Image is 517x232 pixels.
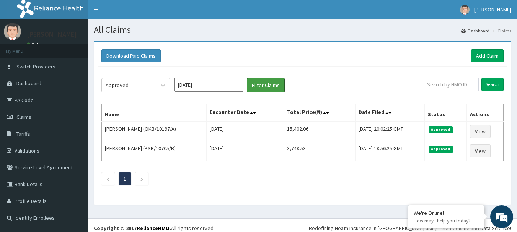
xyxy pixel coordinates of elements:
[126,4,144,22] div: Minimize live chat window
[124,175,126,182] a: Page 1 is your current page
[16,80,41,87] span: Dashboard
[414,217,479,224] p: How may I help you today?
[102,141,207,161] td: [PERSON_NAME] (KSB/10705/B)
[422,78,479,91] input: Search by HMO ID
[16,114,31,120] span: Claims
[471,49,504,62] a: Add Claim
[206,122,284,141] td: [DATE]
[425,104,467,122] th: Status
[27,42,45,47] a: Online
[206,104,284,122] th: Encounter Date
[414,209,479,216] div: We're Online!
[467,104,504,122] th: Actions
[106,175,110,182] a: Previous page
[284,104,356,122] th: Total Price(₦)
[174,78,243,92] input: Select Month and Year
[490,28,511,34] li: Claims
[206,141,284,161] td: [DATE]
[106,81,129,89] div: Approved
[309,224,511,232] div: Redefining Heath Insurance in [GEOGRAPHIC_DATA] using Telemedicine and Data Science!
[16,130,30,137] span: Tariffs
[140,175,144,182] a: Next page
[101,49,161,62] button: Download Paid Claims
[44,68,106,145] span: We're online!
[356,104,425,122] th: Date Filed
[461,28,489,34] a: Dashboard
[460,5,470,15] img: User Image
[429,126,453,133] span: Approved
[284,141,356,161] td: 3,748.53
[356,122,425,141] td: [DATE] 20:02:25 GMT
[102,122,207,141] td: [PERSON_NAME] (OKB/10197/A)
[429,146,453,153] span: Approved
[356,141,425,161] td: [DATE] 18:56:25 GMT
[137,225,170,232] a: RelianceHMO
[94,225,171,232] strong: Copyright © 2017 .
[102,104,207,122] th: Name
[470,144,491,157] a: View
[40,43,129,53] div: Chat with us now
[27,31,77,38] p: [PERSON_NAME]
[4,153,146,179] textarea: Type your message and hit 'Enter'
[14,38,31,57] img: d_794563401_company_1708531726252_794563401
[247,78,285,92] button: Filter Claims
[470,125,491,138] a: View
[94,25,511,35] h1: All Claims
[481,78,504,91] input: Search
[284,122,356,141] td: 15,402.06
[16,63,55,70] span: Switch Providers
[474,6,511,13] span: [PERSON_NAME]
[4,23,21,40] img: User Image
